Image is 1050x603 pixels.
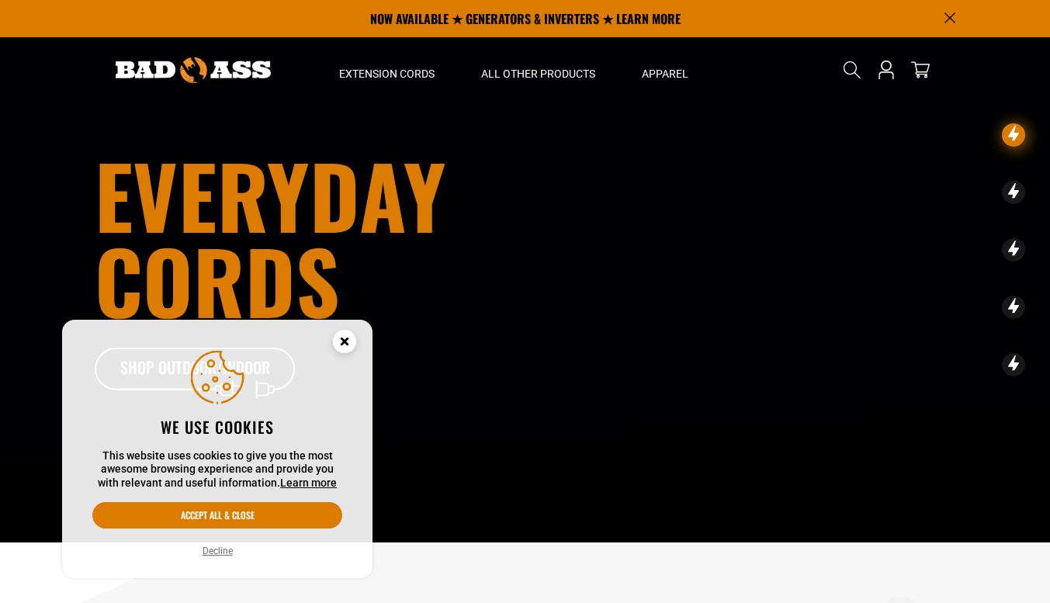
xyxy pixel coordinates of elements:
[642,67,688,81] span: Apparel
[92,502,342,528] button: Accept all & close
[62,320,373,579] aside: Cookie Consent
[339,67,435,81] span: Extension Cords
[92,449,342,490] p: This website uses cookies to give you the most awesome browsing experience and provide you with r...
[481,67,595,81] span: All Other Products
[92,417,342,437] h2: We use cookies
[458,37,619,102] summary: All Other Products
[619,37,712,102] summary: Apparel
[840,57,865,82] summary: Search
[316,37,458,102] summary: Extension Cords
[198,543,237,559] button: Decline
[95,152,612,323] h1: Everyday cords
[116,57,271,83] img: Bad Ass Extension Cords
[280,477,337,489] a: Learn more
